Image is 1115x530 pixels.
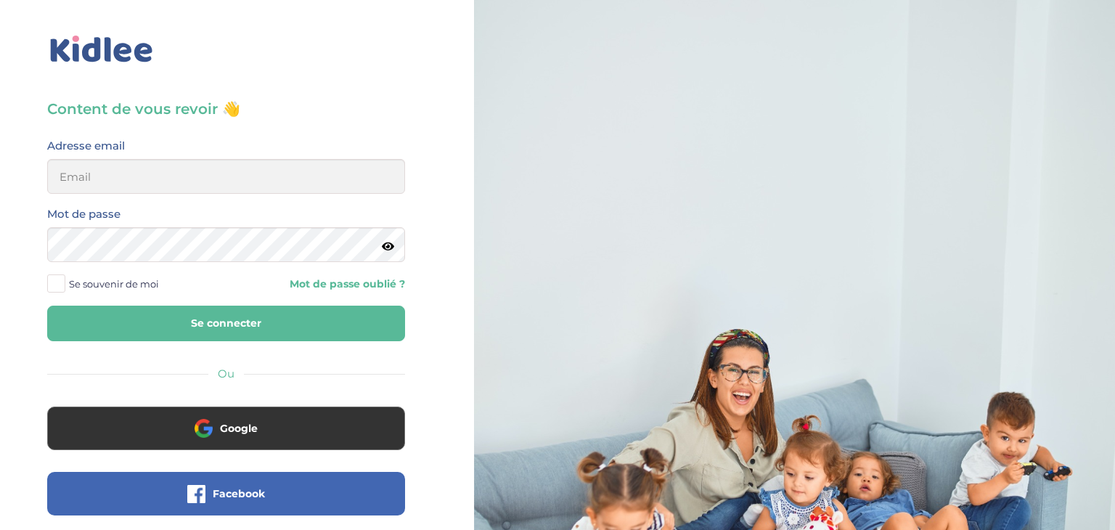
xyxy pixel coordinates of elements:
[47,407,405,450] button: Google
[47,472,405,515] button: Facebook
[47,159,405,194] input: Email
[47,306,405,341] button: Se connecter
[69,274,159,293] span: Se souvenir de moi
[47,99,405,119] h3: Content de vous revoir 👋
[187,485,205,503] img: facebook.png
[47,136,125,155] label: Adresse email
[47,431,405,445] a: Google
[47,33,156,66] img: logo_kidlee_bleu
[218,367,234,380] span: Ou
[220,421,258,436] span: Google
[237,277,404,291] a: Mot de passe oublié ?
[47,497,405,510] a: Facebook
[47,205,121,224] label: Mot de passe
[213,486,265,501] span: Facebook
[195,419,213,437] img: google.png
